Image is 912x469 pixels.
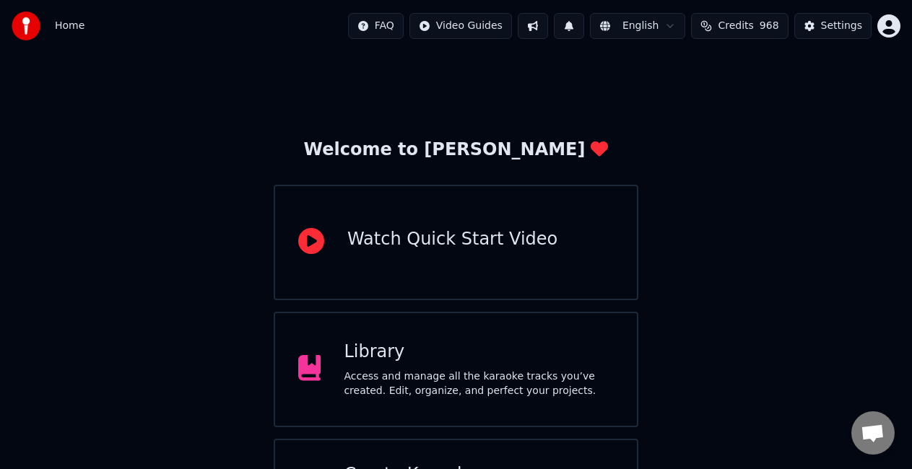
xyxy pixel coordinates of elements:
[409,13,512,39] button: Video Guides
[691,13,788,39] button: Credits968
[760,19,779,33] span: 968
[55,19,84,33] nav: breadcrumb
[821,19,862,33] div: Settings
[12,12,40,40] img: youka
[718,19,753,33] span: Credits
[344,369,614,398] div: Access and manage all the karaoke tracks you’ve created. Edit, organize, and perfect your projects.
[304,139,609,162] div: Welcome to [PERSON_NAME]
[347,228,557,251] div: Watch Quick Start Video
[55,19,84,33] span: Home
[348,13,404,39] button: FAQ
[851,411,895,455] div: Open chat
[794,13,872,39] button: Settings
[344,341,614,364] div: Library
